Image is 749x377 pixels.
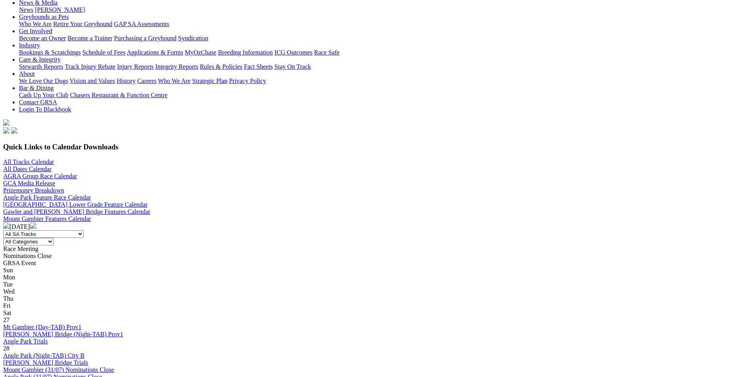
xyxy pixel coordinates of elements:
[19,21,746,28] div: Greyhounds as Pets
[114,35,176,41] a: Purchasing a Greyhound
[274,63,311,70] a: Stay On Track
[3,245,746,253] div: Race Meeting
[3,180,55,187] a: GCA Media Release
[19,49,746,56] div: Industry
[200,63,242,70] a: Rules & Policies
[3,267,746,274] div: Sun
[19,42,40,49] a: Industry
[3,274,746,281] div: Mon
[65,63,115,70] a: Track Injury Rebate
[137,77,156,84] a: Careers
[244,63,273,70] a: Fact Sheets
[3,222,9,229] img: chevron-left-pager-white.svg
[3,366,114,373] a: Mount Gambier (31/07) Nominations Close
[3,260,746,267] div: GRSA Event
[229,77,266,84] a: Privacy Policy
[127,49,183,56] a: Applications & Forms
[218,49,273,56] a: Breeding Information
[3,295,746,302] div: Thu
[3,166,52,172] a: All Dates Calendar
[3,345,9,352] span: 28
[274,49,312,56] a: ICG Outcomes
[19,92,746,99] div: Bar & Dining
[19,6,746,13] div: News & Media
[3,194,91,201] a: Angle Park Feature Race Calendar
[314,49,339,56] a: Race Safe
[3,143,746,151] h3: Quick Links to Calendar Downloads
[19,92,68,98] a: Cash Up Your Club
[19,106,71,113] a: Login To Blackbook
[3,338,48,345] a: Angle Park Trials
[53,21,113,27] a: Retire Your Greyhound
[70,92,167,98] a: Chasers Restaurant & Function Centre
[3,359,88,366] a: [PERSON_NAME] Bridge Trials
[3,222,746,230] div: [DATE]
[19,63,746,70] div: Care & Integrity
[3,127,9,134] img: facebook.svg
[114,21,169,27] a: GAP SA Assessments
[3,187,64,194] a: Prizemoney Breakdown
[19,28,52,34] a: Get Involved
[19,35,746,42] div: Get Involved
[82,49,125,56] a: Schedule of Fees
[3,215,91,222] a: Mount Gambier Features Calendar
[192,77,227,84] a: Strategic Plan
[11,127,17,134] img: twitter.svg
[3,331,123,337] a: [PERSON_NAME] Bridge (Night-TAB) Prov1
[19,77,746,85] div: About
[3,324,81,330] a: Mt Gambier (Day-TAB) Prov1
[185,49,216,56] a: MyOzChase
[19,99,57,106] a: Contact GRSA
[68,35,113,41] a: Become a Trainer
[3,173,77,179] a: AGRA Group Race Calendar
[19,77,68,84] a: We Love Our Dogs
[19,13,69,20] a: Greyhounds as Pets
[3,253,746,260] div: Nominations Close
[3,158,54,165] a: All Tracks Calendar
[3,201,148,208] a: [GEOGRAPHIC_DATA] Lower Grade Feature Calendar
[3,302,746,309] div: Fri
[35,6,85,13] a: [PERSON_NAME]
[3,281,746,288] div: Tue
[19,35,66,41] a: Become an Owner
[3,317,9,323] span: 27
[19,49,81,56] a: Bookings & Scratchings
[19,56,61,63] a: Care & Integrity
[178,35,208,41] a: Syndication
[3,309,746,317] div: Sat
[116,77,135,84] a: History
[19,63,63,70] a: Stewards Reports
[30,222,36,229] img: chevron-right-pager-white.svg
[117,63,154,70] a: Injury Reports
[3,352,84,359] a: Angle Park (Night-TAB) City B
[3,119,9,126] img: logo-grsa-white.png
[158,77,191,84] a: Who We Are
[19,21,52,27] a: Who We Are
[19,85,54,91] a: Bar & Dining
[69,77,115,84] a: Vision and Values
[155,63,198,70] a: Integrity Reports
[3,208,150,215] a: Gawler and [PERSON_NAME] Bridge Features Calendar
[19,70,35,77] a: About
[19,6,33,13] a: News
[3,288,746,295] div: Wed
